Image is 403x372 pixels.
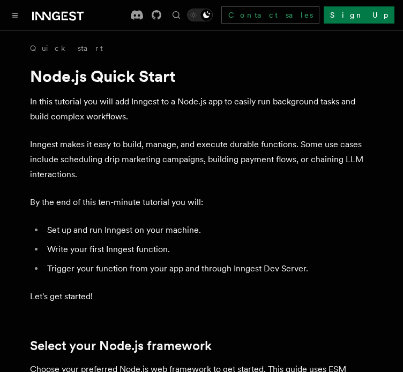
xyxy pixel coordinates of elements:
button: Find something... [170,9,183,21]
button: Toggle navigation [9,9,21,21]
p: By the end of this ten-minute tutorial you will: [30,195,373,210]
a: Quick start [30,43,103,54]
p: Inngest makes it easy to build, manage, and execute durable functions. Some use cases include sch... [30,137,373,182]
a: Sign Up [324,6,394,24]
p: In this tutorial you will add Inngest to a Node.js app to easily run background tasks and build c... [30,94,373,124]
a: Contact sales [221,6,319,24]
li: Write your first Inngest function. [44,242,373,257]
button: Toggle dark mode [187,9,213,21]
h1: Node.js Quick Start [30,66,373,86]
a: Select your Node.js framework [30,338,212,353]
p: Let's get started! [30,289,373,304]
li: Trigger your function from your app and through Inngest Dev Server. [44,261,373,276]
li: Set up and run Inngest on your machine. [44,223,373,238]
